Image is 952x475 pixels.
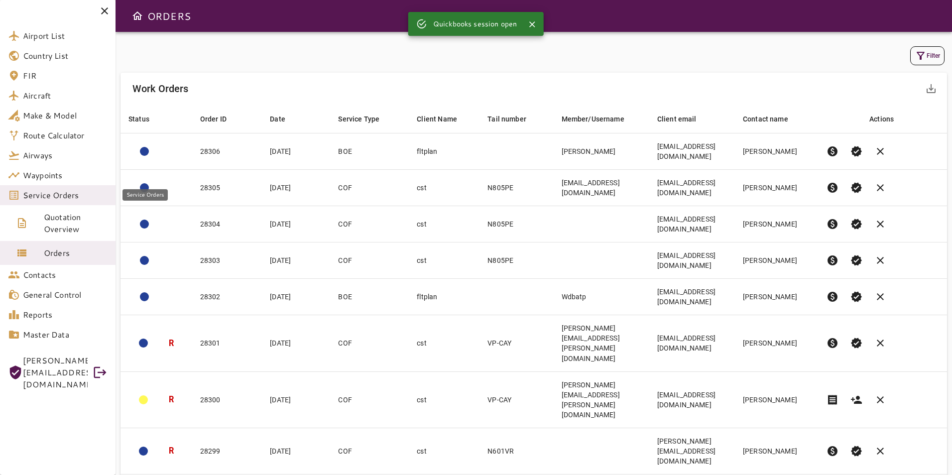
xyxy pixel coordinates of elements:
span: Country List [23,50,108,62]
span: Master Data [23,329,108,341]
button: Pre-Invoice order [821,139,844,163]
div: ACTION REQUIRED [140,183,149,192]
div: Tail number [487,113,526,125]
td: fltplan [409,279,479,315]
span: Member/Username [562,113,637,125]
span: Reports [23,309,108,321]
td: cst [409,170,479,206]
button: Set Permit Ready [844,285,868,309]
button: Set Permit Ready [844,439,868,463]
td: 28306 [192,133,262,170]
span: clear [874,145,886,157]
button: Pre-Invoice order [821,176,844,200]
td: 28300 [192,371,262,428]
span: verified [850,218,862,230]
span: receipt [827,394,838,406]
span: clear [874,394,886,406]
td: BOE [330,133,409,170]
td: [EMAIL_ADDRESS][DOMAIN_NAME] [649,315,735,371]
td: 28303 [192,242,262,279]
button: Cancel order [868,331,892,355]
td: COF [330,371,409,428]
span: Client email [657,113,710,125]
button: Cancel order [868,212,892,236]
span: [PERSON_NAME][EMAIL_ADDRESS][DOMAIN_NAME] [23,355,88,390]
button: Open drawer [127,6,147,26]
td: [DATE] [262,315,330,371]
span: FIR [23,70,108,82]
td: COF [330,315,409,371]
td: [DATE] [262,428,330,474]
button: Pre-Invoice order [821,439,844,463]
td: [DATE] [262,133,330,170]
td: [EMAIL_ADDRESS][DOMAIN_NAME] [649,206,735,242]
span: Waypoints [23,169,108,181]
div: ACTION REQUIRED [140,147,149,156]
span: Airport List [23,30,108,42]
td: [PERSON_NAME] [735,371,818,428]
button: Set Permit Ready [844,176,868,200]
td: [EMAIL_ADDRESS][DOMAIN_NAME] [649,242,735,279]
span: paid [827,218,838,230]
button: Cancel order [868,285,892,309]
td: cst [409,242,479,279]
span: verified [850,182,862,194]
div: Client email [657,113,697,125]
div: ADMIN [139,395,148,404]
td: [DATE] [262,206,330,242]
button: Pre-Invoice order [821,285,844,309]
span: clear [874,337,886,349]
span: Orders [44,247,108,259]
td: N805PE [479,206,553,242]
span: verified [850,291,862,303]
span: Airways [23,149,108,161]
button: Pre-Invoice order [821,212,844,236]
span: General Control [23,289,108,301]
span: clear [874,182,886,194]
div: ADMIN [139,447,148,456]
td: [DATE] [262,371,330,428]
span: paid [827,145,838,157]
button: Set Permit Ready [844,139,868,163]
td: 28299 [192,428,262,474]
td: [PERSON_NAME] [735,242,818,279]
td: [DATE] [262,242,330,279]
td: COF [330,206,409,242]
td: cst [409,206,479,242]
div: Service Type [338,113,379,125]
td: COF [330,170,409,206]
span: Status [128,113,162,125]
button: Pre-Invoice order [821,331,844,355]
span: Service Orders [23,189,108,201]
td: [PERSON_NAME] [735,206,818,242]
div: Status [128,113,149,125]
span: verified [850,145,862,157]
button: Pre-Invoice order [821,248,844,272]
button: Filter [910,46,945,65]
span: save_alt [925,83,937,95]
span: paid [827,337,838,349]
td: VP-CAY [479,371,553,428]
td: [PERSON_NAME] [735,133,818,170]
td: [PERSON_NAME] [554,133,649,170]
td: [EMAIL_ADDRESS][DOMAIN_NAME] [649,170,735,206]
span: clear [874,254,886,266]
span: clear [874,445,886,457]
td: BOE [330,279,409,315]
div: Member/Username [562,113,624,125]
button: Set Permit Ready [844,212,868,236]
span: verified [850,445,862,457]
h6: ORDERS [147,8,191,24]
div: Date [270,113,285,125]
div: Contact name [743,113,788,125]
span: Quotation Overview [44,211,108,235]
td: 28301 [192,315,262,371]
div: ADMIN [140,256,149,265]
td: [PERSON_NAME] [735,315,818,371]
td: VP-CAY [479,315,553,371]
td: [PERSON_NAME][EMAIL_ADDRESS][DOMAIN_NAME] [649,428,735,474]
div: Service Orders [122,189,168,201]
span: verified [850,254,862,266]
td: N805PE [479,242,553,279]
td: [PERSON_NAME] [735,428,818,474]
